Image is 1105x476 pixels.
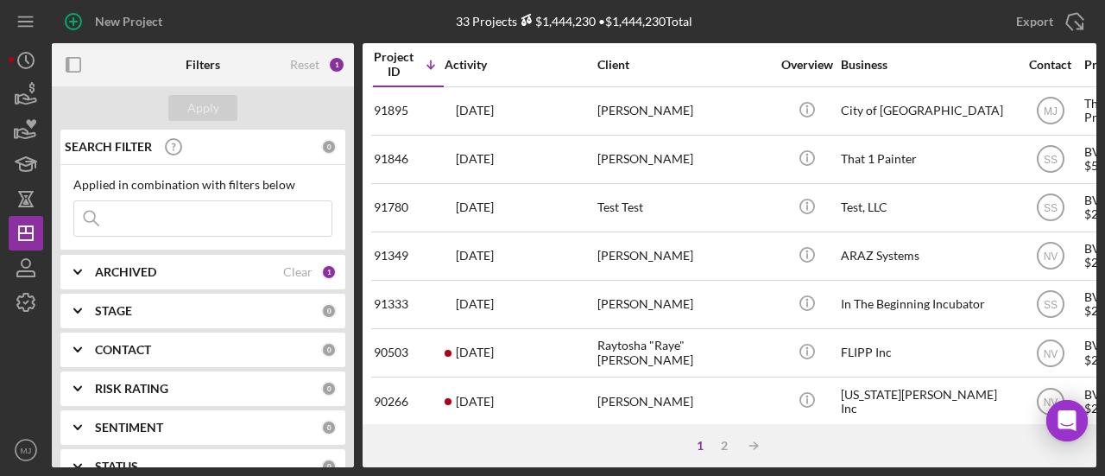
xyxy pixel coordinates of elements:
[597,378,770,424] div: [PERSON_NAME]
[283,265,313,279] div: Clear
[1043,299,1057,311] text: SS
[374,185,443,231] div: 91780
[456,152,494,166] time: 2025-09-23 17:44
[1044,105,1058,117] text: MJ
[456,200,494,214] time: 2025-09-22 13:45
[456,14,692,29] div: 33 Projects • $1,444,230 Total
[1016,4,1053,39] div: Export
[374,330,443,376] div: 90503
[374,378,443,424] div: 90266
[456,297,494,311] time: 2025-09-22 14:24
[456,104,494,117] time: 2025-09-24 15:15
[597,282,770,327] div: [PERSON_NAME]
[374,88,443,134] div: 91895
[841,185,1013,231] div: Test, LLC
[841,282,1013,327] div: In The Beginning Incubator
[321,459,337,474] div: 0
[1043,251,1058,263] text: NV
[65,140,152,154] b: SEARCH FILTER
[321,381,337,397] div: 0
[321,264,337,280] div: 1
[95,343,151,357] b: CONTACT
[95,265,156,279] b: ARCHIVED
[374,233,443,279] div: 91349
[321,342,337,358] div: 0
[328,56,345,73] div: 1
[841,88,1013,134] div: City of [GEOGRAPHIC_DATA]
[321,139,337,155] div: 0
[841,330,1013,376] div: FLIPP Inc
[688,439,712,453] div: 1
[597,330,770,376] div: Raytosha "Raye" [PERSON_NAME]
[841,136,1013,182] div: That 1 Painter
[21,446,32,455] text: MJ
[456,395,494,409] time: 2025-09-23 20:44
[445,58,596,72] div: Activity
[1046,400,1088,441] div: Open Intercom Messenger
[841,378,1013,424] div: [US_STATE][PERSON_NAME] Inc
[95,4,162,39] div: New Project
[374,282,443,327] div: 91333
[95,304,132,318] b: STAGE
[456,249,494,263] time: 2025-09-11 19:28
[321,420,337,435] div: 0
[1043,396,1058,408] text: NV
[597,185,770,231] div: Test Test
[517,14,596,29] div: $1,444,230
[456,346,494,359] time: 2025-09-28 23:13
[374,136,443,182] div: 91846
[1043,154,1057,166] text: SS
[1043,347,1058,359] text: NV
[168,95,237,121] button: Apply
[95,421,163,435] b: SENTIMENT
[290,58,319,72] div: Reset
[321,303,337,319] div: 0
[374,50,414,78] div: Project ID
[999,4,1096,39] button: Export
[186,58,220,72] b: Filters
[95,460,138,473] b: STATUS
[1043,202,1057,214] text: SS
[597,58,770,72] div: Client
[95,382,168,396] b: RISK RATING
[841,233,1013,279] div: ARAZ Systems
[9,433,43,467] button: MJ
[774,58,839,72] div: Overview
[597,88,770,134] div: [PERSON_NAME]
[597,136,770,182] div: [PERSON_NAME]
[187,95,219,121] div: Apply
[1018,58,1083,72] div: Contact
[597,233,770,279] div: [PERSON_NAME]
[73,178,332,192] div: Applied in combination with filters below
[52,4,180,39] button: New Project
[841,58,1013,72] div: Business
[712,439,736,453] div: 2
